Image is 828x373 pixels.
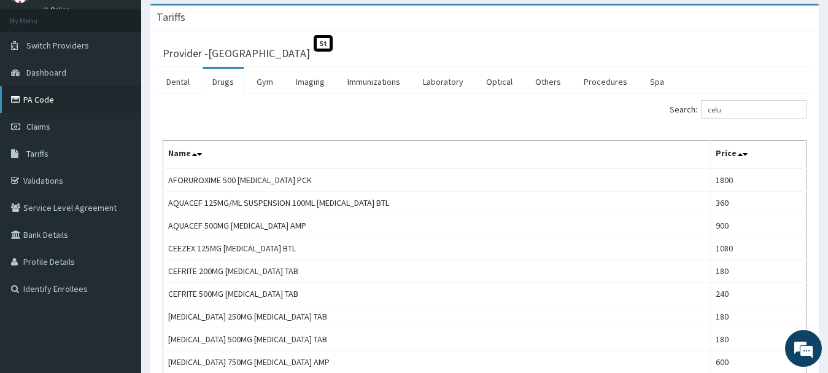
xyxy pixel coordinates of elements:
[247,69,283,95] a: Gym
[710,192,806,214] td: 360
[163,237,711,260] td: CEEZEX 125MG [MEDICAL_DATA] BTL
[413,69,473,95] a: Laboratory
[26,67,66,78] span: Dashboard
[710,168,806,192] td: 1800
[476,69,522,95] a: Optical
[670,100,807,119] label: Search:
[701,100,807,119] input: Search:
[6,245,234,288] textarea: Type your message and hit 'Enter'
[26,121,50,132] span: Claims
[314,35,333,52] span: St
[710,214,806,237] td: 900
[163,214,711,237] td: AQUACEF 500MG [MEDICAL_DATA] AMP
[26,40,89,51] span: Switch Providers
[163,283,711,305] td: CEFRITE 500MG [MEDICAL_DATA] TAB
[163,305,711,328] td: [MEDICAL_DATA] 250MG [MEDICAL_DATA] TAB
[203,69,244,95] a: Drugs
[574,69,637,95] a: Procedures
[286,69,335,95] a: Imaging
[525,69,571,95] a: Others
[26,148,48,159] span: Tariffs
[710,305,806,328] td: 180
[163,328,711,351] td: [MEDICAL_DATA] 500MG [MEDICAL_DATA] TAB
[64,69,206,85] div: Chat with us now
[710,237,806,260] td: 1080
[163,48,310,59] h3: Provider - [GEOGRAPHIC_DATA]
[163,168,711,192] td: AFORUROXIME 500 [MEDICAL_DATA] PCK
[71,109,169,234] span: We're online!
[163,260,711,283] td: CEFRITE 200MG [MEDICAL_DATA] TAB
[710,328,806,351] td: 180
[157,69,199,95] a: Dental
[201,6,231,36] div: Minimize live chat window
[710,283,806,305] td: 240
[710,141,806,169] th: Price
[640,69,674,95] a: Spa
[23,61,50,92] img: d_794563401_company_1708531726252_794563401
[157,12,185,23] h3: Tariffs
[43,6,72,14] a: Online
[338,69,410,95] a: Immunizations
[710,260,806,283] td: 180
[163,141,711,169] th: Name
[163,192,711,214] td: AQUACEF 125MG/ML SUSPENSION 100ML [MEDICAL_DATA] BTL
